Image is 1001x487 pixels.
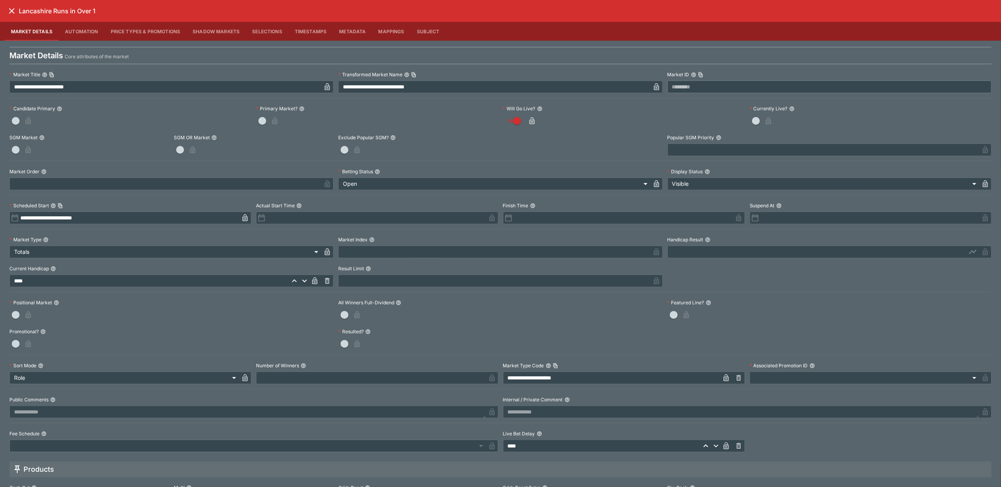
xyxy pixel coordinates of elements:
p: Positional Market [9,299,52,306]
p: SGM Market [9,134,38,141]
button: Candidate Primary [57,106,62,111]
p: Result Limit [338,265,364,272]
p: Market Type Code [503,362,544,369]
p: Core attributes of the market [65,53,129,61]
button: Will Go Live? [537,106,543,111]
button: Finish Time [530,203,536,208]
p: Resulted? [338,328,364,335]
button: Actual Start Time [296,203,302,208]
div: Visible [667,178,979,190]
button: Positional Market [54,300,59,305]
p: Primary Market? [256,105,298,112]
button: Automation [59,22,105,41]
p: Popular SGM Priority [667,134,714,141]
button: Selections [246,22,289,41]
button: Live Bet Delay [537,431,542,437]
p: Currently Live? [750,105,788,112]
button: Mappings [372,22,411,41]
button: Copy To Clipboard [58,203,63,208]
button: Sort Mode [38,363,43,368]
button: Betting Status [375,169,380,174]
button: Number of Winners [301,363,306,368]
button: Currently Live? [789,106,795,111]
button: Shadow Markets [186,22,246,41]
h6: Lancashire Runs in Over 1 [19,7,96,15]
button: Exclude Popular SGM? [390,135,396,140]
button: Copy To Clipboard [49,72,54,77]
p: Transformed Market Name [338,71,402,78]
p: Associated Promotion ID [750,362,808,369]
p: Sort Mode [9,362,36,369]
p: Finish Time [503,202,528,209]
p: Market Index [338,236,368,243]
button: Internal / Private Comment [565,397,570,403]
button: Resulted? [365,329,371,334]
button: Current Handicap [51,266,56,271]
button: Copy To Clipboard [411,72,417,77]
p: All Winners Full-Dividend [338,299,394,306]
button: Market IDCopy To Clipboard [691,72,696,77]
p: Market Order [9,168,40,175]
button: Metadata [333,22,372,41]
button: All Winners Full-Dividend [396,300,401,305]
button: Public Comments [50,397,56,403]
button: SGM Market [39,135,45,140]
p: Scheduled Start [9,202,49,209]
p: Market ID [667,71,689,78]
button: Primary Market? [299,106,305,111]
button: Result Limit [366,266,371,271]
button: SGM OR Market [211,135,217,140]
h5: Products [23,465,54,474]
p: Handicap Result [667,236,703,243]
button: Market Order [41,169,47,174]
div: Totals [9,246,321,258]
p: Number of Winners [256,362,299,369]
p: Actual Start Time [256,202,295,209]
button: Handicap Result [705,237,711,243]
p: Market Title [9,71,40,78]
div: Role [9,372,239,384]
button: Price Types & Promotions [105,22,187,41]
button: close [5,4,19,18]
p: SGM OR Market [174,134,210,141]
p: Suspend At [750,202,775,209]
button: Market Type [43,237,49,243]
button: Market Index [369,237,375,243]
button: Copy To Clipboard [553,363,558,368]
button: Promotional? [40,329,46,334]
button: Transformed Market NameCopy To Clipboard [404,72,409,77]
div: Open [338,178,650,190]
h4: Market Details [9,50,63,61]
p: Will Go Live? [503,105,536,112]
p: Exclude Popular SGM? [338,134,389,141]
button: Copy To Clipboard [698,72,703,77]
p: Featured Line? [667,299,704,306]
button: Fee Schedule [41,431,47,437]
p: Display Status [667,168,703,175]
p: Fee Schedule [9,430,40,437]
p: Promotional? [9,328,39,335]
button: Timestamps [289,22,333,41]
button: Featured Line? [706,300,711,305]
p: Live Bet Delay [503,430,535,437]
button: Scheduled StartCopy To Clipboard [51,203,56,208]
button: Popular SGM Priority [716,135,721,140]
button: Market TitleCopy To Clipboard [42,72,47,77]
button: Market Details [5,22,59,41]
p: Market Type [9,236,41,243]
button: Associated Promotion ID [810,363,815,368]
p: Current Handicap [9,265,49,272]
button: Suspend At [776,203,782,208]
p: Internal / Private Comment [503,396,563,403]
button: Display Status [705,169,710,174]
button: Market Type CodeCopy To Clipboard [546,363,551,368]
p: Candidate Primary [9,105,55,112]
button: Subject [411,22,446,41]
p: Public Comments [9,396,49,403]
p: Betting Status [338,168,373,175]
